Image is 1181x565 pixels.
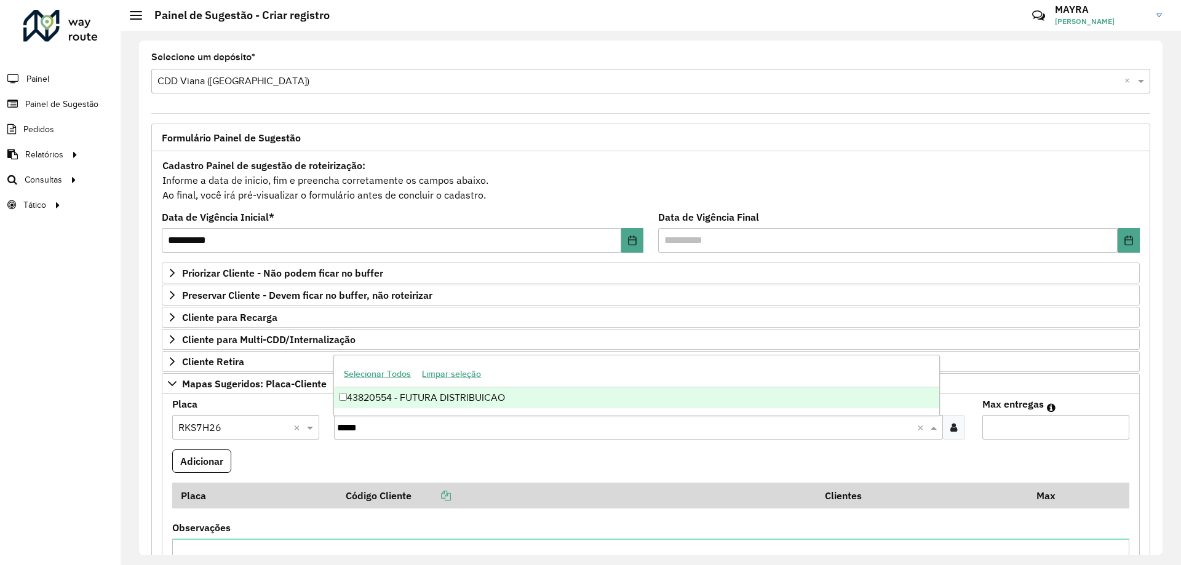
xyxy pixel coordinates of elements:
[26,73,49,85] span: Painel
[416,365,487,384] button: Limpar seleção
[142,9,330,22] h2: Painel de Sugestão - Criar registro
[334,387,939,408] div: 43820554 - FUTURA DISTRIBUICAO
[917,420,928,435] span: Clear all
[1118,228,1140,253] button: Choose Date
[293,420,304,435] span: Clear all
[817,483,1028,508] th: Clientes
[172,520,231,535] label: Observações
[162,285,1140,306] a: Preservar Cliente - Devem ficar no buffer, não roteirizar
[1047,403,1056,413] em: Máximo de clientes que serão colocados na mesma rota com os clientes informados
[982,397,1044,411] label: Max entregas
[25,173,62,186] span: Consultas
[333,355,939,416] ng-dropdown-panel: Options list
[172,483,338,508] th: Placa
[182,357,244,366] span: Cliente Retira
[338,365,416,384] button: Selecionar Todos
[162,263,1140,283] a: Priorizar Cliente - Não podem ficar no buffer
[1124,74,1135,89] span: Clear all
[182,379,327,389] span: Mapas Sugeridos: Placa-Cliente
[162,307,1140,328] a: Cliente para Recarga
[172,397,197,411] label: Placa
[23,199,46,211] span: Tático
[162,157,1140,203] div: Informe a data de inicio, fim e preencha corretamente os campos abaixo. Ao final, você irá pré-vi...
[1055,16,1147,27] span: [PERSON_NAME]
[162,159,365,172] strong: Cadastro Painel de sugestão de roteirização:
[658,210,759,224] label: Data de Vigência Final
[162,373,1140,394] a: Mapas Sugeridos: Placa-Cliente
[162,351,1140,372] a: Cliente Retira
[23,123,54,136] span: Pedidos
[151,50,255,65] label: Selecione um depósito
[182,268,383,278] span: Priorizar Cliente - Não podem ficar no buffer
[182,334,356,344] span: Cliente para Multi-CDD/Internalização
[162,210,274,224] label: Data de Vigência Inicial
[338,483,817,508] th: Código Cliente
[162,133,301,143] span: Formulário Painel de Sugestão
[172,449,231,473] button: Adicionar
[1055,4,1147,15] h3: MAYRA
[25,98,98,111] span: Painel de Sugestão
[182,312,277,322] span: Cliente para Recarga
[162,329,1140,350] a: Cliente para Multi-CDD/Internalização
[1025,2,1052,29] a: Contato Rápido
[182,290,432,300] span: Preservar Cliente - Devem ficar no buffer, não roteirizar
[25,148,63,161] span: Relatórios
[621,228,643,253] button: Choose Date
[1028,483,1077,508] th: Max
[412,489,451,502] a: Copiar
